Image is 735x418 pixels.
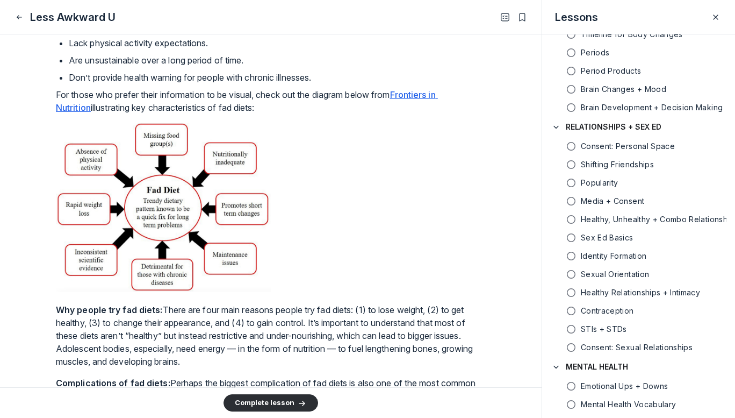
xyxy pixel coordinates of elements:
h5: Period Products [581,66,641,76]
a: Mental Health Vocabulary [542,396,735,413]
a: Consent: Sexual Relationships [542,339,735,356]
button: Bookmarks [516,11,529,24]
button: Close [13,11,26,24]
h4: RELATIONSHIPS + SEX ED [566,122,661,132]
h5: STIs + STDs [581,324,627,335]
strong: Why people try fad diets: [56,304,163,315]
p: Are unsustainable over a long period of time. [69,54,486,67]
a: Sex Ed Basics [542,229,735,246]
strong: Complications of fad diets: [56,378,170,388]
button: Complete lesson [224,394,318,412]
a: Popularity [542,174,735,192]
h5: Timeline for Body Changes [581,29,683,40]
a: Media + Consent [542,193,735,210]
h5: Shifting Friendships [581,159,654,170]
h5: Identity Formation [581,251,646,261]
h5: Consent: Sexual Relationships [581,342,693,353]
button: Open Table of contents [499,11,511,24]
button: RELATIONSHIPS + SEX ED [542,116,735,138]
h5: Sexual Orientation [581,269,649,280]
button: MENTAL HEALTH [542,356,735,378]
a: Periods [542,44,735,61]
h5: Emotional Ups + Downs [581,381,668,392]
h1: Less Awkward U [30,10,116,25]
p: There are four main reasons people try fad diets: (1) to lose weight, (2) to get healthy, (3) to ... [56,303,486,368]
a: Timeline for Body Changes [542,26,735,43]
h5: Media + Consent [581,196,644,207]
p: Don’t provide health warning for people with chronic illnesses. [69,71,486,84]
a: Brain Changes + Mood [542,81,735,98]
h5: Brain Development + Decision Making [581,102,723,113]
h5: Periods [581,47,609,58]
a: STIs + STDs [542,321,735,338]
h5: Popularity [581,178,618,188]
h5: Brain Changes + Mood [581,84,666,95]
h5: Healthy Relationships + Intimacy [581,287,700,298]
h5: Consent: Personal Space [581,141,675,152]
a: Healthy, Unhealthy + Combo Relationships [542,211,735,228]
a: Contraception [542,302,735,320]
button: View attachment [56,123,271,292]
a: Brain Development + Decision Making [542,99,735,116]
p: For those who prefer their information to be visual, check out the diagram below from illustratin... [56,88,486,114]
a: Period Products [542,62,735,80]
button: Close [709,11,722,24]
h4: MENTAL HEALTH [566,362,628,372]
a: Emotional Ups + Downs [542,378,735,395]
a: Identity Formation [542,247,735,265]
a: Healthy Relationships + Intimacy [542,284,735,301]
h5: Mental Health Vocabulary [581,399,676,410]
a: Consent: Personal Space [542,138,735,155]
h3: Lessons [555,10,598,25]
h5: Sex Ed Basics [581,232,633,243]
h5: Contraception [581,306,634,316]
a: Shifting Friendships [542,156,735,173]
p: Lack physical activity expectations. [69,37,486,49]
a: Sexual Orientation [542,266,735,283]
h5: Healthy, Unhealthy + Combo Relationships [581,214,726,225]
